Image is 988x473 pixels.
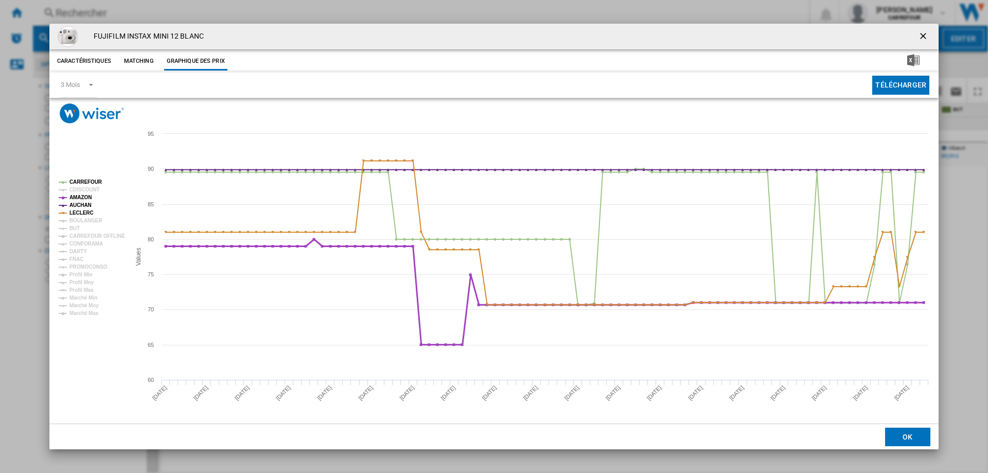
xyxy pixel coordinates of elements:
[769,384,786,401] tspan: [DATE]
[728,384,745,401] tspan: [DATE]
[646,384,663,401] tspan: [DATE]
[885,428,930,446] button: OK
[439,384,456,401] tspan: [DATE]
[69,225,80,231] tspan: BUT
[275,384,292,401] tspan: [DATE]
[148,201,154,207] tspan: 85
[918,31,930,43] ng-md-icon: getI18NText('BUTTONS.CLOSE_DIALOG')
[148,236,154,242] tspan: 80
[69,295,97,301] tspan: Marché Min
[891,52,936,71] button: Télécharger au format Excel
[605,384,622,401] tspan: [DATE]
[148,377,154,383] tspan: 60
[58,26,78,47] img: fujifilm_instax_mini_12_blanc_t2302277509197A_141337308.jpg
[907,54,920,66] img: excel-24x24.png
[61,81,80,89] div: 3 Mois
[148,131,154,137] tspan: 95
[316,384,333,401] tspan: [DATE]
[893,384,910,401] tspan: [DATE]
[49,24,939,449] md-dialog: Product popup
[69,303,99,308] tspan: Marché Moy
[116,52,162,71] button: Matching
[69,249,87,254] tspan: DARTY
[89,31,204,42] h4: FUJIFILM INSTAX MINI 12 BLANC
[148,271,154,277] tspan: 75
[69,202,92,208] tspan: AUCHAN
[69,218,102,223] tspan: BOULANGER
[872,76,929,95] button: Télécharger
[69,241,103,247] tspan: CONFORAMA
[398,384,415,401] tspan: [DATE]
[60,103,124,124] img: logo_wiser_300x94.png
[135,248,142,266] tspan: Values
[148,306,154,312] tspan: 70
[687,384,704,401] tspan: [DATE]
[563,384,580,401] tspan: [DATE]
[69,210,94,216] tspan: LECLERC
[234,384,251,401] tspan: [DATE]
[148,342,154,348] tspan: 65
[164,52,227,71] button: Graphique des prix
[69,256,83,262] tspan: FNAC
[810,384,827,401] tspan: [DATE]
[69,233,125,239] tspan: CARREFOUR OFFLINE
[148,166,154,172] tspan: 90
[69,272,93,277] tspan: Profil Min
[914,26,934,47] button: getI18NText('BUTTONS.CLOSE_DIALOG')
[69,310,99,316] tspan: Marché Max
[69,287,94,293] tspan: Profil Max
[69,279,94,285] tspan: Profil Moy
[192,384,209,401] tspan: [DATE]
[55,52,114,71] button: Caractéristiques
[852,384,869,401] tspan: [DATE]
[69,264,108,270] tspan: PROMOCONSO
[69,195,92,200] tspan: AMAZON
[69,179,102,185] tspan: CARREFOUR
[69,187,100,192] tspan: CDISCOUNT
[481,384,498,401] tspan: [DATE]
[522,384,539,401] tspan: [DATE]
[357,384,374,401] tspan: [DATE]
[151,384,168,401] tspan: [DATE]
